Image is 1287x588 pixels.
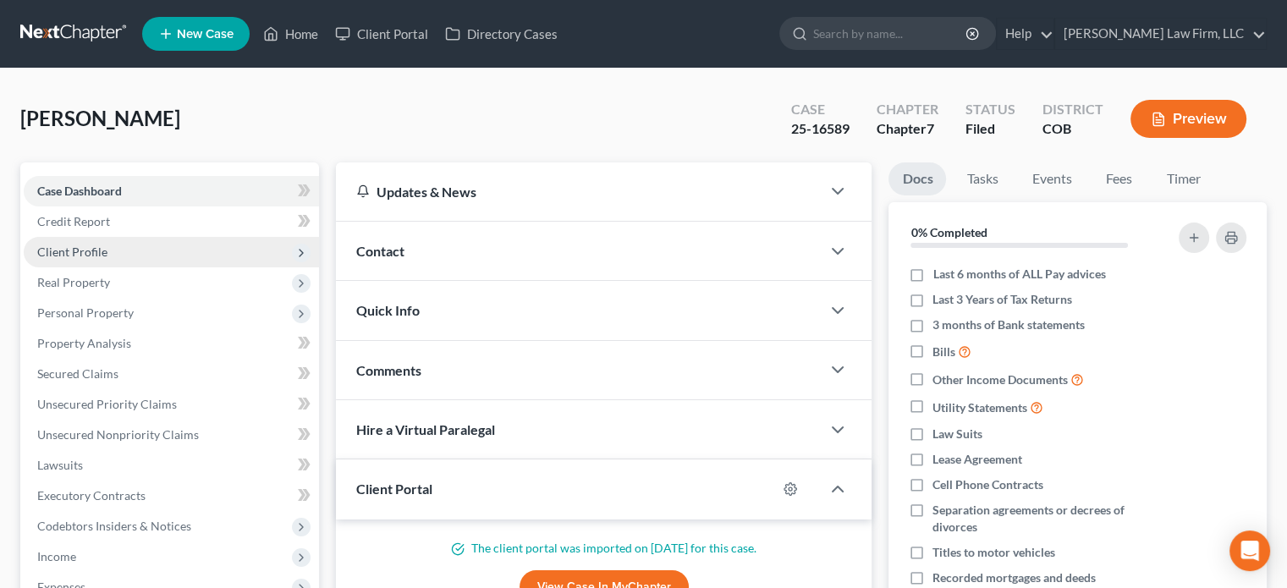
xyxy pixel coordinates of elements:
div: Chapter [877,119,938,139]
span: Lease Agreement [932,451,1022,468]
span: Titles to motor vehicles [932,544,1055,561]
strong: 0% Completed [910,225,987,239]
div: Case [791,100,850,119]
div: 25-16589 [791,119,850,139]
span: Executory Contracts [37,488,146,503]
span: Property Analysis [37,336,131,350]
span: New Case [177,28,234,41]
a: Client Portal [327,19,437,49]
div: Updates & News [356,183,800,201]
a: Lawsuits [24,450,319,481]
a: Fees [1092,162,1146,195]
span: 3 months of Bank statements [932,316,1085,333]
span: Unsecured Nonpriority Claims [37,427,199,442]
a: Unsecured Priority Claims [24,389,319,420]
span: [PERSON_NAME] [20,106,180,130]
div: Open Intercom Messenger [1229,530,1270,571]
span: Cell Phone Contracts [932,476,1043,493]
span: Personal Property [37,305,134,320]
span: Lawsuits [37,458,83,472]
span: Utility Statements [932,399,1027,416]
span: Contact [356,243,404,259]
div: Chapter [877,100,938,119]
span: Secured Claims [37,366,118,381]
span: Separation agreements or decrees of divorces [932,502,1158,536]
span: Comments [356,362,421,378]
span: Credit Report [37,214,110,228]
span: 7 [927,120,934,136]
a: Home [255,19,327,49]
p: The client portal was imported on [DATE] for this case. [356,540,851,557]
a: Case Dashboard [24,176,319,206]
a: Executory Contracts [24,481,319,511]
span: Real Property [37,275,110,289]
div: District [1042,100,1103,119]
a: Help [997,19,1053,49]
input: Search by name... [813,18,968,49]
a: Property Analysis [24,328,319,359]
div: Status [965,100,1015,119]
button: Preview [1130,100,1246,138]
span: Client Portal [356,481,432,497]
span: Income [37,549,76,563]
a: Credit Report [24,206,319,237]
a: Tasks [953,162,1011,195]
a: Events [1018,162,1085,195]
span: Bills [932,343,955,360]
div: Filed [965,119,1015,139]
a: Directory Cases [437,19,566,49]
span: Last 6 months of ALL Pay advices [932,266,1105,283]
span: Quick Info [356,302,420,318]
span: Recorded mortgages and deeds [932,569,1096,586]
span: Unsecured Priority Claims [37,397,177,411]
span: Last 3 Years of Tax Returns [932,291,1072,308]
a: Timer [1152,162,1213,195]
span: Law Suits [932,426,982,442]
a: Docs [888,162,946,195]
a: Secured Claims [24,359,319,389]
a: Unsecured Nonpriority Claims [24,420,319,450]
span: Case Dashboard [37,184,122,198]
span: Client Profile [37,245,107,259]
span: Codebtors Insiders & Notices [37,519,191,533]
a: [PERSON_NAME] Law Firm, LLC [1055,19,1266,49]
span: Hire a Virtual Paralegal [356,421,495,437]
span: Other Income Documents [932,371,1068,388]
div: COB [1042,119,1103,139]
